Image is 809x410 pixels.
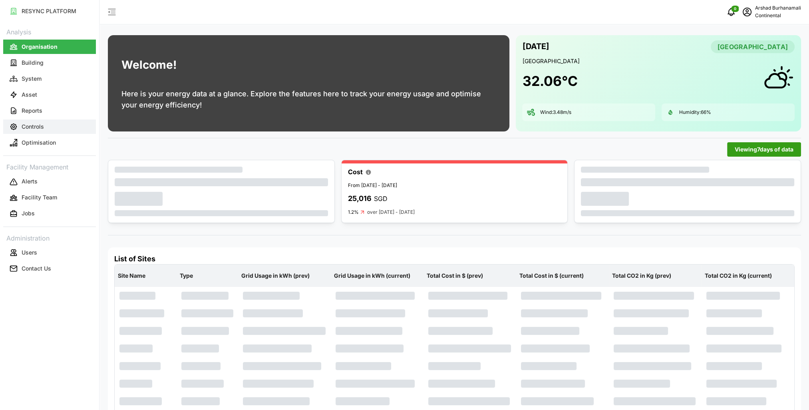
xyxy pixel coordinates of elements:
p: Humidity: 66 % [679,109,711,116]
p: Reports [22,107,42,115]
a: RESYNC PLATFORM [3,3,96,19]
button: Optimisation [3,135,96,150]
p: Arshad Burhanamali [755,4,801,12]
p: Users [22,249,37,257]
p: Building [22,59,44,67]
span: Viewing 7 days of data [735,143,793,156]
p: SGD [374,194,388,204]
a: Users [3,245,96,261]
button: notifications [723,4,739,20]
button: Contact Us [3,261,96,276]
p: System [22,75,42,83]
p: Grid Usage in kWh (current) [332,265,422,286]
button: Asset [3,88,96,102]
p: Organisation [22,43,58,51]
button: Viewing7days of data [727,142,801,157]
a: Alerts [3,174,96,190]
a: Organisation [3,39,96,55]
a: Facility Team [3,190,96,206]
button: Organisation [3,40,96,54]
p: Facility Management [3,161,96,172]
button: Building [3,56,96,70]
a: Reports [3,103,96,119]
p: over [DATE] - [DATE] [367,209,415,216]
button: RESYNC PLATFORM [3,4,96,18]
p: Controls [22,123,44,131]
p: Administration [3,232,96,243]
a: Contact Us [3,261,96,277]
p: Optimisation [22,139,56,147]
button: schedule [739,4,755,20]
span: [GEOGRAPHIC_DATA] [718,41,788,53]
p: RESYNC PLATFORM [22,7,76,15]
button: Users [3,245,96,260]
p: Continental [755,12,801,20]
p: [GEOGRAPHIC_DATA] [522,57,795,65]
button: Controls [3,119,96,134]
p: 1.2% [348,209,359,215]
p: From [DATE] - [DATE] [348,182,561,189]
p: 25,016 [348,193,372,205]
span: 0 [734,6,736,12]
p: Wind: 3.48 m/s [540,109,571,116]
a: Optimisation [3,135,96,151]
p: Facility Team [22,193,57,201]
h1: Welcome! [121,56,177,74]
p: Total Cost in $ (current) [518,265,607,286]
button: Facility Team [3,191,96,205]
p: Alerts [22,177,38,185]
p: Contact Us [22,265,51,273]
p: Total Cost in $ (prev) [425,265,515,286]
a: Jobs [3,206,96,222]
p: Grid Usage in kWh (prev) [240,265,329,286]
p: Total CO2 in Kg (current) [703,265,793,286]
button: Jobs [3,207,96,221]
p: Jobs [22,209,35,217]
button: Reports [3,103,96,118]
p: Cost [348,167,363,177]
p: [DATE] [522,40,549,53]
button: System [3,72,96,86]
p: Here is your energy data at a glance. Explore the features here to track your energy usage and op... [121,88,496,111]
h4: List of Sites [114,254,795,264]
p: Site Name [116,265,175,286]
button: Alerts [3,175,96,189]
h1: 32.06 °C [522,72,577,90]
a: System [3,71,96,87]
a: Building [3,55,96,71]
a: Controls [3,119,96,135]
p: Analysis [3,26,96,37]
a: Asset [3,87,96,103]
p: Type [178,265,237,286]
p: Total CO2 in Kg (prev) [610,265,700,286]
p: Asset [22,91,37,99]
